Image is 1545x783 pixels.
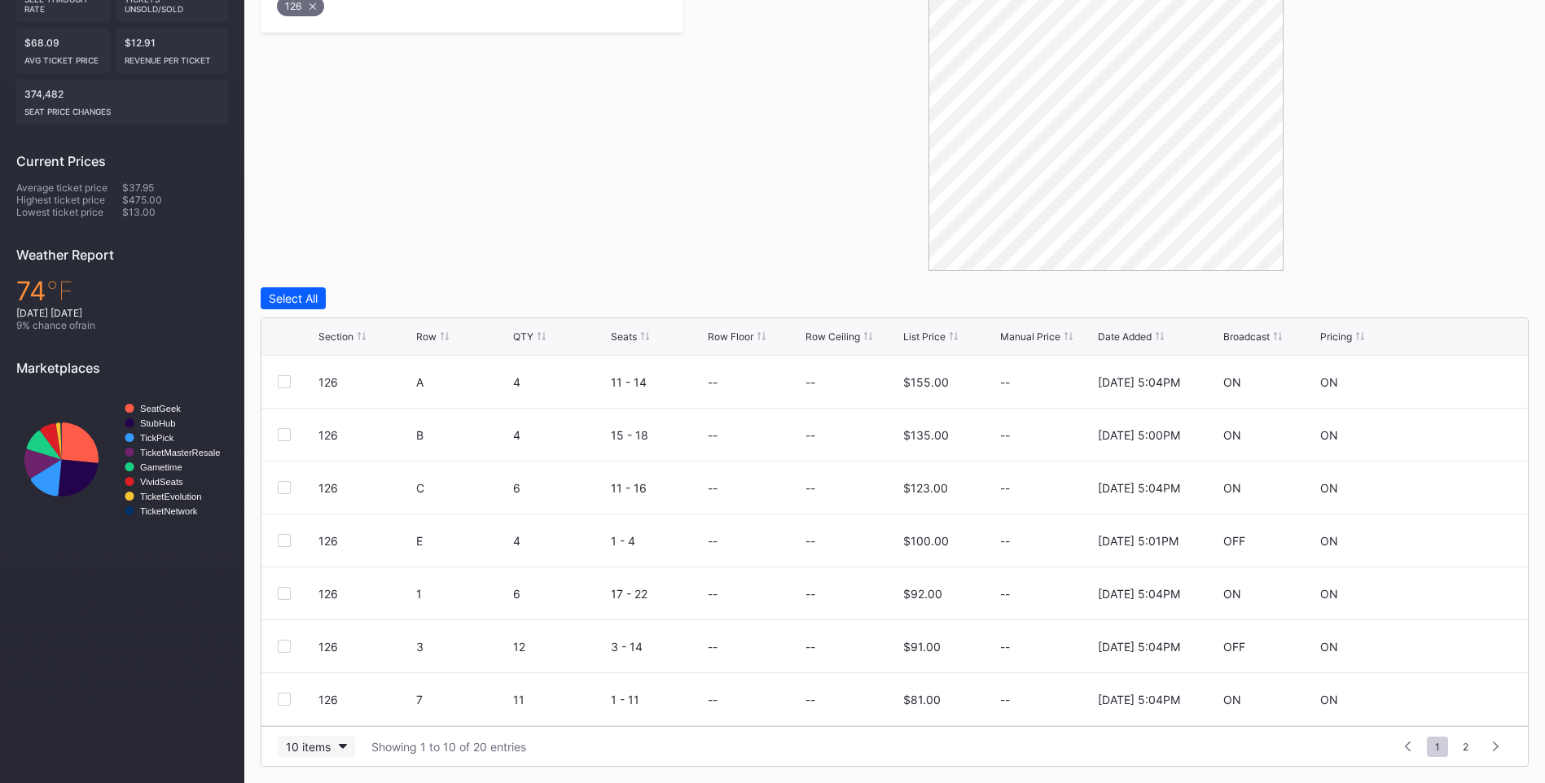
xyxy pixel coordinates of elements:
div: -- [708,693,718,706]
div: QTY [513,330,533,343]
div: 126 [318,640,412,654]
div: $91.00 [903,640,941,654]
div: 11 - 16 [611,481,704,495]
div: A [416,375,510,389]
div: 12 [513,640,607,654]
div: $135.00 [903,428,949,442]
div: E [416,534,510,548]
div: 11 [513,693,607,706]
div: ON [1320,587,1338,601]
div: seat price changes [24,100,220,116]
div: [DATE] 5:04PM [1098,481,1180,495]
text: TicketNetwork [140,506,198,516]
div: 3 - 14 [611,640,704,654]
div: Lowest ticket price [16,206,122,218]
div: ON [1223,693,1241,706]
div: -- [1000,587,1094,601]
button: 10 items [278,736,355,758]
svg: Chart title [16,388,228,531]
div: 126 [318,693,412,706]
div: 126 [318,375,412,389]
div: 374,482 [16,80,228,125]
button: Select All [261,287,326,309]
div: Showing 1 to 10 of 20 entries [371,740,526,754]
div: ON [1320,534,1338,548]
div: Marketplaces [16,360,228,376]
span: 1 [1427,737,1448,757]
div: Revenue per ticket [125,49,221,65]
div: Row Ceiling [805,330,860,343]
div: ON [1223,481,1241,495]
div: 11 - 14 [611,375,704,389]
div: OFF [1223,640,1245,654]
div: -- [1000,428,1094,442]
div: 74 [16,275,228,307]
div: Average ticket price [16,182,122,194]
div: Current Prices [16,153,228,169]
div: ON [1320,640,1338,654]
div: -- [805,481,815,495]
div: 4 [513,375,607,389]
div: $155.00 [903,375,949,389]
div: -- [1000,640,1094,654]
div: $475.00 [122,194,228,206]
div: 1 - 11 [611,693,704,706]
div: Row [416,330,437,343]
div: 126 [318,481,412,495]
div: -- [805,534,815,548]
div: $68.09 [16,28,110,73]
text: TicketEvolution [140,492,201,501]
div: [DATE] [DATE] [16,307,228,319]
div: Pricing [1320,330,1352,343]
div: [DATE] 5:01PM [1098,534,1179,548]
div: -- [1000,534,1094,548]
div: -- [805,693,815,706]
div: Section [318,330,353,343]
div: $37.95 [122,182,228,194]
text: SeatGeek [140,404,181,413]
div: $92.00 [903,587,942,601]
div: Seats [611,330,637,343]
div: 3 [416,640,510,654]
div: 4 [513,428,607,442]
text: Gametime [140,462,182,472]
div: -- [708,428,718,442]
div: 126 [318,428,412,442]
div: ON [1320,428,1338,442]
div: -- [805,428,815,442]
text: VividSeats [140,477,183,487]
div: Highest ticket price [16,194,122,206]
div: ON [1223,375,1241,389]
div: -- [1000,693,1094,706]
div: C [416,481,510,495]
div: -- [708,534,718,548]
div: 17 - 22 [611,587,704,601]
div: 10 items [286,740,331,754]
div: Select All [269,291,318,305]
div: [DATE] 5:04PM [1098,587,1180,601]
div: -- [708,481,718,495]
div: -- [1000,375,1094,389]
div: -- [708,375,718,389]
div: Broadcast [1223,330,1270,343]
div: B [416,428,510,442]
div: Date Added [1098,330,1152,343]
div: Weather Report [16,247,228,263]
div: ON [1320,375,1338,389]
div: -- [708,587,718,601]
div: -- [1000,481,1094,495]
div: ON [1320,693,1338,706]
div: ON [1320,481,1338,495]
div: Manual Price [1000,330,1060,343]
div: 7 [416,693,510,706]
div: Avg ticket price [24,49,102,65]
span: ℉ [46,275,73,307]
div: $12.91 [116,28,229,73]
div: ON [1223,428,1241,442]
div: $81.00 [903,693,941,706]
div: List Price [903,330,946,343]
div: OFF [1223,534,1245,548]
div: 4 [513,534,607,548]
div: 6 [513,587,607,601]
span: 2 [1455,737,1477,757]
